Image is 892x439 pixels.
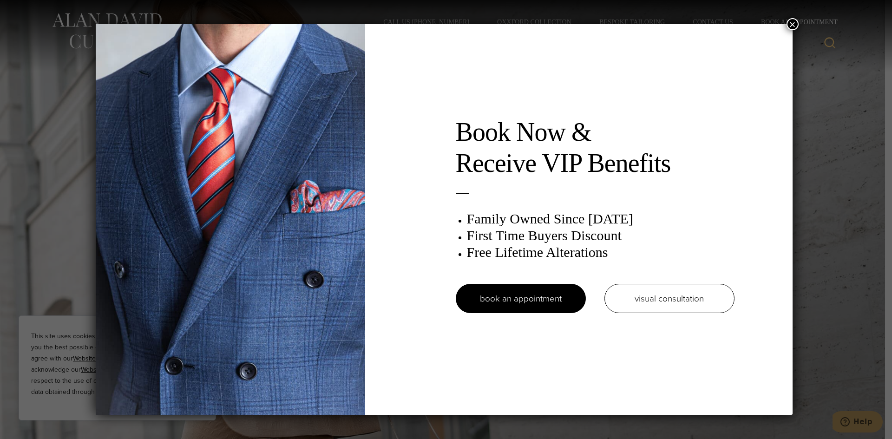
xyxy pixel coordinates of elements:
h2: Book Now & Receive VIP Benefits [456,117,735,179]
h3: Family Owned Since [DATE] [467,210,735,227]
h3: Free Lifetime Alterations [467,244,735,261]
h3: First Time Buyers Discount [467,227,735,244]
span: Help [21,7,40,15]
a: visual consultation [604,284,735,313]
button: Close [787,18,799,30]
a: book an appointment [456,284,586,313]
